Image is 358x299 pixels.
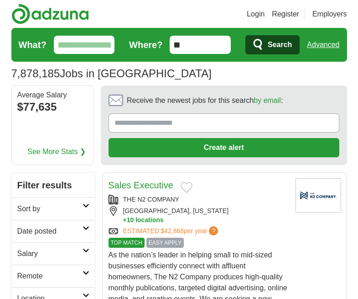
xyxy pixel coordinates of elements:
[17,203,83,214] h2: Sort by
[109,238,145,248] span: TOP MATCH
[268,36,292,54] span: Search
[254,96,281,104] a: by email
[109,206,288,224] div: [GEOGRAPHIC_DATA], [US_STATE]
[12,198,95,220] a: Sort by
[12,242,95,265] a: Salary
[11,67,212,80] h1: Jobs in [GEOGRAPHIC_DATA]
[245,35,300,54] button: Search
[123,216,288,224] button: +10 locations
[272,9,299,20] a: Register
[123,226,220,236] a: ESTIMATED:$42,868per year?
[109,180,173,190] a: Sales Executive
[312,9,347,20] a: Employers
[17,248,83,259] h2: Salary
[12,265,95,287] a: Remote
[247,9,265,20] a: Login
[11,4,89,24] img: Adzuna logo
[12,220,95,242] a: Date posted
[146,238,184,248] span: EASY APPLY
[17,99,88,115] div: $77,635
[17,271,83,282] h2: Remote
[19,38,47,52] label: What?
[307,36,339,54] a: Advanced
[161,227,184,235] span: $42,868
[27,146,86,157] a: See More Stats ❯
[127,95,283,106] span: Receive the newest jobs for this search :
[129,38,162,52] label: Where?
[17,91,88,99] div: Average Salary
[11,65,60,82] span: 7,878,185
[109,138,339,157] button: Create alert
[109,195,288,204] div: THE N2 COMPANY
[12,173,95,198] h2: Filter results
[123,216,127,224] span: +
[209,226,218,235] span: ?
[296,178,341,213] img: Company logo
[181,182,192,193] button: Add to favorite jobs
[17,226,83,237] h2: Date posted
